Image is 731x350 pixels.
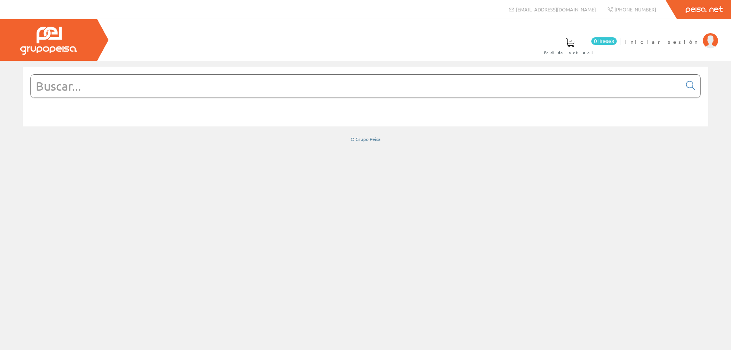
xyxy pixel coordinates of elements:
[544,49,596,56] span: Pedido actual
[625,38,699,45] span: Iniciar sesión
[591,37,617,45] span: 0 línea/s
[625,32,718,39] a: Iniciar sesión
[20,27,77,55] img: Grupo Peisa
[516,6,596,13] span: [EMAIL_ADDRESS][DOMAIN_NAME]
[31,75,682,97] input: Buscar...
[23,136,708,142] div: © Grupo Peisa
[614,6,656,13] span: [PHONE_NUMBER]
